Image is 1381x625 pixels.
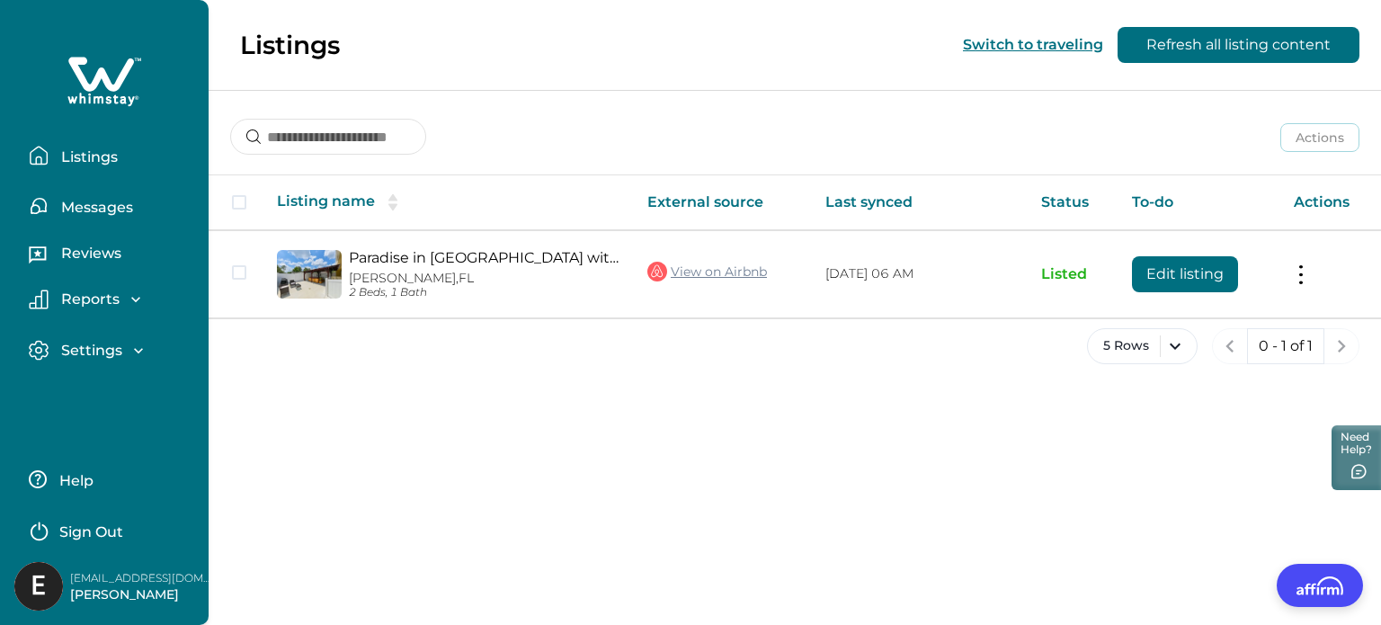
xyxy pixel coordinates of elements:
button: Settings [29,340,194,361]
button: Messages [29,188,194,224]
button: Reviews [29,238,194,274]
button: Sign Out [29,512,188,548]
p: Messages [56,199,133,217]
p: [PERSON_NAME] [70,586,214,604]
p: [EMAIL_ADDRESS][DOMAIN_NAME] [70,569,214,587]
p: Listings [56,148,118,166]
p: 2 Beds, 1 Bath [349,286,619,299]
p: Listings [240,30,340,60]
button: previous page [1212,328,1248,364]
p: [PERSON_NAME], FL [349,271,619,286]
button: Switch to traveling [963,36,1103,53]
button: 0 - 1 of 1 [1247,328,1324,364]
img: propertyImage_Paradise in Brandon with luxurious 6 person spa [277,250,342,299]
p: 0 - 1 of 1 [1259,337,1313,355]
th: Listing name [263,175,633,230]
th: External source [633,175,811,230]
button: Refresh all listing content [1118,27,1359,63]
p: [DATE] 06 AM [825,265,1012,283]
img: Whimstay Host [14,562,63,611]
th: Actions [1279,175,1381,230]
button: Listings [29,138,194,174]
p: Reviews [56,245,121,263]
a: Paradise in [GEOGRAPHIC_DATA] with luxurious 6 person spa [349,249,619,266]
button: Actions [1280,123,1359,152]
p: Settings [56,342,122,360]
p: Sign Out [59,523,123,541]
a: View on Airbnb [647,260,767,283]
p: Help [54,472,94,490]
p: Reports [56,290,120,308]
p: Listed [1041,265,1104,283]
button: Edit listing [1132,256,1238,292]
button: Help [29,461,188,497]
th: To-do [1118,175,1279,230]
button: next page [1323,328,1359,364]
th: Status [1027,175,1118,230]
button: sorting [375,193,411,211]
th: Last synced [811,175,1027,230]
button: Reports [29,290,194,309]
button: 5 Rows [1087,328,1198,364]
